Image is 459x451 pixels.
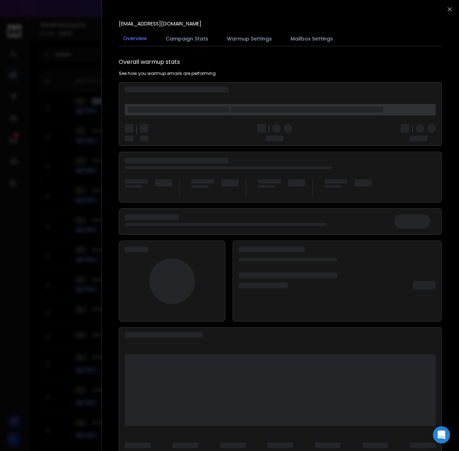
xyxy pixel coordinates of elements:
button: Mailbox Settings [286,31,337,47]
div: Open Intercom Messenger [433,426,450,443]
button: Campaign Stats [161,31,213,47]
p: See how you warmup emails are performing [119,71,216,76]
h1: Overall warmup stats [119,58,180,66]
button: Overview [119,30,151,47]
p: [EMAIL_ADDRESS][DOMAIN_NAME] [119,20,201,27]
button: Warmup Settings [223,31,276,47]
